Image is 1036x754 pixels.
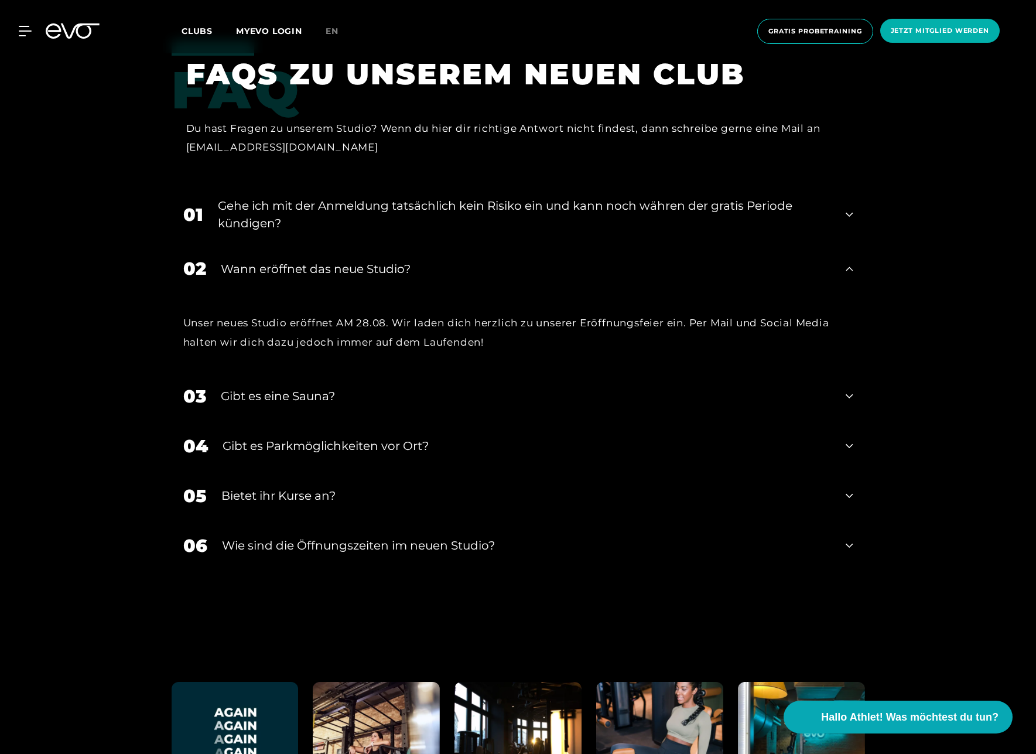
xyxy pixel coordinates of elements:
[182,26,213,36] span: Clubs
[186,55,836,93] h1: FAQS ZU UNSEREM NEUEN CLUB
[183,533,207,559] div: 06
[326,26,339,36] span: en
[183,202,203,228] div: 01
[821,709,999,725] span: Hallo Athlet! Was möchtest du tun?
[754,19,877,44] a: Gratis Probetraining
[182,25,236,36] a: Clubs
[221,260,832,278] div: Wann eröffnet das neue Studio?
[186,119,836,157] div: Du hast Fragen zu unserem Studio? Wenn du hier dir richtige Antwort nicht findest, dann schreibe ...
[223,437,832,455] div: Gibt es Parkmöglichkeiten vor Ort?
[183,483,207,509] div: 05
[218,197,832,232] div: Gehe ich mit der Anmeldung tatsächlich kein Risiko ein und kann noch währen der gratis Periode kü...
[222,537,832,554] div: ​Wie sind die Öffnungszeiten im neuen Studio?
[183,255,206,282] div: 02
[183,313,853,352] div: Unser neues Studio eröffnet AM 28.08. Wir laden dich herzlich zu unserer Eröffnungsfeier ein. Per...
[236,26,302,36] a: MYEVO LOGIN
[877,19,1003,44] a: Jetzt Mitglied werden
[221,487,832,504] div: Bietet ihr Kurse an?
[768,26,862,36] span: Gratis Probetraining
[183,433,208,459] div: 04
[221,387,832,405] div: Gibt es eine Sauna?
[326,25,353,38] a: en
[891,26,989,36] span: Jetzt Mitglied werden
[784,701,1013,733] button: Hallo Athlet! Was möchtest du tun?
[183,383,206,410] div: 03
